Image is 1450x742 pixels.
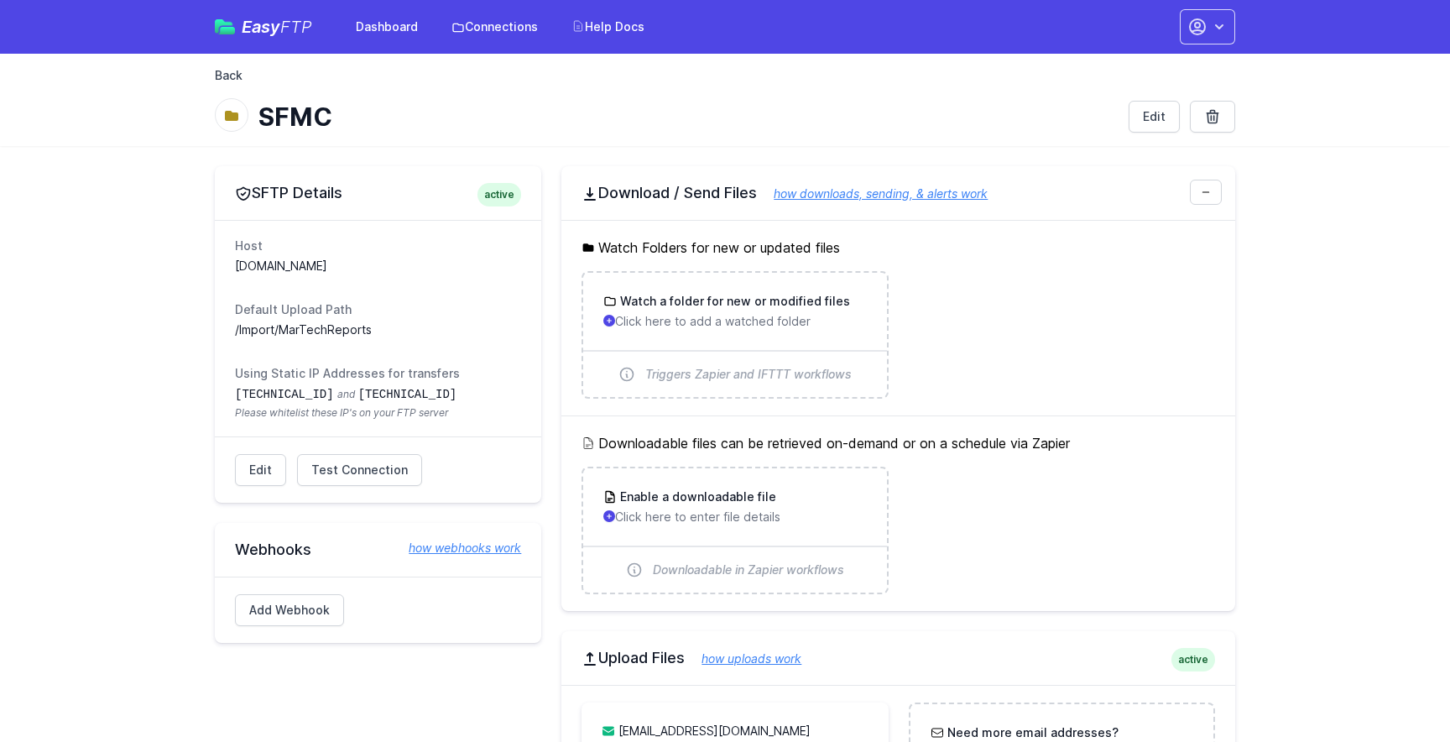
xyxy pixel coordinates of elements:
[582,433,1215,453] h5: Downloadable files can be retrieved on-demand or on a schedule via Zapier
[757,186,988,201] a: how downloads, sending, & alerts work
[297,454,422,486] a: Test Connection
[215,18,312,35] a: EasyFTP
[392,540,521,556] a: how webhooks work
[235,301,521,318] dt: Default Upload Path
[258,102,1115,132] h1: SFMC
[235,388,334,401] code: [TECHNICAL_ID]
[1366,658,1430,722] iframe: Drift Widget Chat Controller
[561,12,655,42] a: Help Docs
[583,273,886,397] a: Watch a folder for new or modified files Click here to add a watched folder Triggers Zapier and I...
[582,238,1215,258] h5: Watch Folders for new or updated files
[582,183,1215,203] h2: Download / Send Files
[1129,101,1180,133] a: Edit
[603,509,866,525] p: Click here to enter file details
[280,17,312,37] span: FTP
[603,313,866,330] p: Click here to add a watched folder
[1171,648,1215,671] span: active
[235,321,521,338] dd: /Import/MarTechReports
[944,724,1119,741] h3: Need more email addresses?
[235,540,521,560] h2: Webhooks
[685,651,801,666] a: how uploads work
[215,19,235,34] img: easyftp_logo.png
[215,67,243,84] a: Back
[618,724,811,738] a: [EMAIL_ADDRESS][DOMAIN_NAME]
[346,12,428,42] a: Dashboard
[311,462,408,478] span: Test Connection
[583,468,886,593] a: Enable a downloadable file Click here to enter file details Downloadable in Zapier workflows
[477,183,521,206] span: active
[645,366,852,383] span: Triggers Zapier and IFTTT workflows
[441,12,548,42] a: Connections
[653,562,844,578] span: Downloadable in Zapier workflows
[235,594,344,626] a: Add Webhook
[582,648,1215,668] h2: Upload Files
[235,406,521,420] span: Please whitelist these IP's on your FTP server
[617,489,776,505] h3: Enable a downloadable file
[235,183,521,203] h2: SFTP Details
[617,293,850,310] h3: Watch a folder for new or modified files
[215,67,1235,94] nav: Breadcrumb
[242,18,312,35] span: Easy
[235,238,521,254] dt: Host
[235,258,521,274] dd: [DOMAIN_NAME]
[235,365,521,382] dt: Using Static IP Addresses for transfers
[358,388,457,401] code: [TECHNICAL_ID]
[235,454,286,486] a: Edit
[337,388,355,400] span: and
